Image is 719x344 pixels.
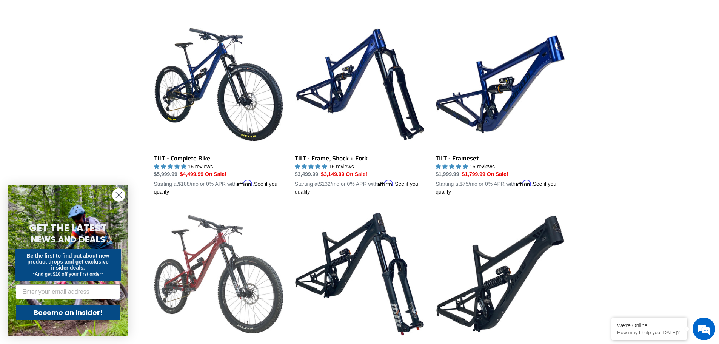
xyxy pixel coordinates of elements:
[16,305,120,320] button: Become an Insider!
[112,188,125,202] button: Close dialog
[16,284,120,299] input: Enter your email address
[29,221,107,235] span: GET THE LATEST
[31,233,105,245] span: NEWS AND DEALS
[27,253,109,271] span: Be the first to find out about new product drops and get exclusive insider deals.
[33,271,103,277] span: *And get $10 off your first order*
[617,330,681,335] p: How may I help you today?
[617,322,681,329] div: We're Online!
